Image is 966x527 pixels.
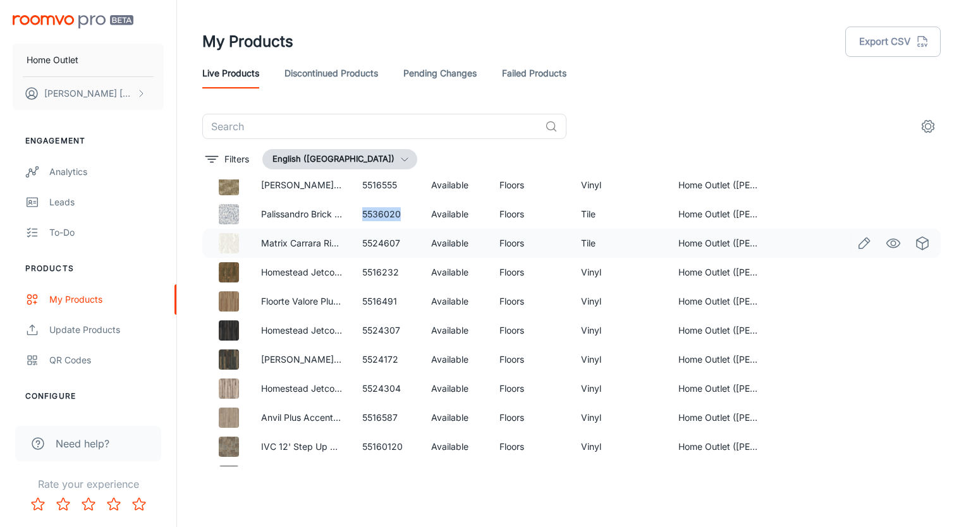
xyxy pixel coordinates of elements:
td: 5516555 [352,171,421,200]
td: Tile [571,200,668,229]
button: Rate 5 star [126,492,152,517]
button: Export CSV [845,27,941,57]
span: Need help? [56,436,109,451]
td: Floors [489,200,571,229]
td: Vinyl [571,171,668,200]
a: Discontinued Products [284,58,378,88]
td: Vinyl [571,374,668,403]
a: IVC 12' Step Up Condor #985 Vinyl [261,441,408,452]
td: 55160120 [352,432,421,461]
td: Home Outlet ([PERSON_NAME] & Company) [668,316,769,345]
td: Available [421,316,490,345]
td: 5536020 [352,200,421,229]
div: Analytics [49,165,164,179]
td: Home Outlet ([PERSON_NAME] & Company) [668,403,769,432]
td: Floors [489,345,571,374]
button: Rate 4 star [101,492,126,517]
td: Home Outlet ([PERSON_NAME] & Company) [668,258,769,287]
div: Update Products [49,323,164,337]
td: Vinyl [571,403,668,432]
td: Available [421,374,490,403]
td: 5524172 [352,345,421,374]
td: 5504942 [352,461,421,490]
td: Home Outlet ([PERSON_NAME] & Company) [668,461,769,490]
p: Filters [224,152,249,166]
td: Floors [489,229,571,258]
td: Vinyl [571,258,668,287]
a: [PERSON_NAME] Cyrus Stable Vinyl Plank w/Pad [261,354,467,365]
a: Matrix Carrara Rigid Core Vinyl Tile w/Pad [261,238,436,248]
a: Palissandro Brick 1.5" x 4" Polished Marble Mosaic Tile [261,209,489,219]
a: Live Products [202,58,259,88]
td: 5524304 [352,374,421,403]
a: Edit [853,233,875,254]
td: Available [421,287,490,316]
div: My Products [49,293,164,306]
td: Available [421,200,490,229]
button: Rate 1 star [25,492,51,517]
td: Available [421,345,490,374]
p: Home Outlet [27,53,78,67]
td: Vinyl [571,345,668,374]
td: Floors [489,374,571,403]
td: Available [421,229,490,258]
td: Home Outlet ([PERSON_NAME] & Company) [668,432,769,461]
td: Available [421,171,490,200]
td: Floors [489,287,571,316]
td: Available [421,403,490,432]
a: Floorte Valore Plus Malta WPC Click Vinyl Plank w/Pad [261,296,487,306]
td: Tile [571,229,668,258]
td: Home Outlet ([PERSON_NAME] & Company) [668,171,769,200]
button: English ([GEOGRAPHIC_DATA]) [262,149,417,169]
a: [PERSON_NAME] FlexStep 12' Stonegate Winchester Brown Vinyl Sheet Floor [261,179,583,190]
td: Carpet [571,461,668,490]
a: Homestead Jetcore XL Country Retreat 7mm SPC Vinyl Flooring w/Pad [261,267,554,277]
td: Home Outlet ([PERSON_NAME] & Company) [668,229,769,258]
td: Available [421,461,490,490]
td: Home Outlet ([PERSON_NAME] & Company) [668,345,769,374]
a: Homestead Jetcore XL Mystic Oak 7mm SPC Vinyl Flooring w/Pad [261,325,536,336]
td: Vinyl [571,287,668,316]
a: Failed Products [502,58,566,88]
td: Home Outlet ([PERSON_NAME] & Company) [668,374,769,403]
a: Homestead Jetcore XL Los Andes 7mm SPC Vinyl Flooring w/Pad [261,383,532,394]
td: 5516491 [352,287,421,316]
button: Rate 3 star [76,492,101,517]
td: 5524307 [352,316,421,345]
input: Search [202,114,540,139]
p: [PERSON_NAME] [PERSON_NAME] [44,87,133,100]
td: Home Outlet ([PERSON_NAME] & Company) [668,200,769,229]
h1: My Products [202,30,293,53]
td: Available [421,432,490,461]
a: Pending Changes [403,58,477,88]
td: Floors [489,403,571,432]
td: Floors [489,171,571,200]
td: 5516587 [352,403,421,432]
td: 5524607 [352,229,421,258]
td: Floors [489,258,571,287]
button: Rate 2 star [51,492,76,517]
a: See in Virtual Samples [912,233,933,254]
img: Roomvo PRO Beta [13,15,133,28]
div: To-do [49,226,164,239]
td: Floors [489,432,571,461]
button: Home Outlet [13,44,164,76]
button: filter [202,149,252,169]
div: Leads [49,195,164,209]
p: Rate your experience [10,476,166,492]
div: QR Codes [49,353,164,367]
button: [PERSON_NAME] [PERSON_NAME] [13,77,164,110]
td: Floors [489,316,571,345]
a: Anvil Plus Accent Pine Vinyl Plank w/Pad [261,412,431,423]
td: Vinyl [571,316,668,345]
td: Floors [489,461,571,490]
td: Vinyl [571,432,668,461]
td: Home Outlet ([PERSON_NAME] & Company) [668,287,769,316]
button: settings [915,114,941,139]
td: 5516232 [352,258,421,287]
a: See in Visualizer [883,233,904,254]
td: Available [421,258,490,287]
